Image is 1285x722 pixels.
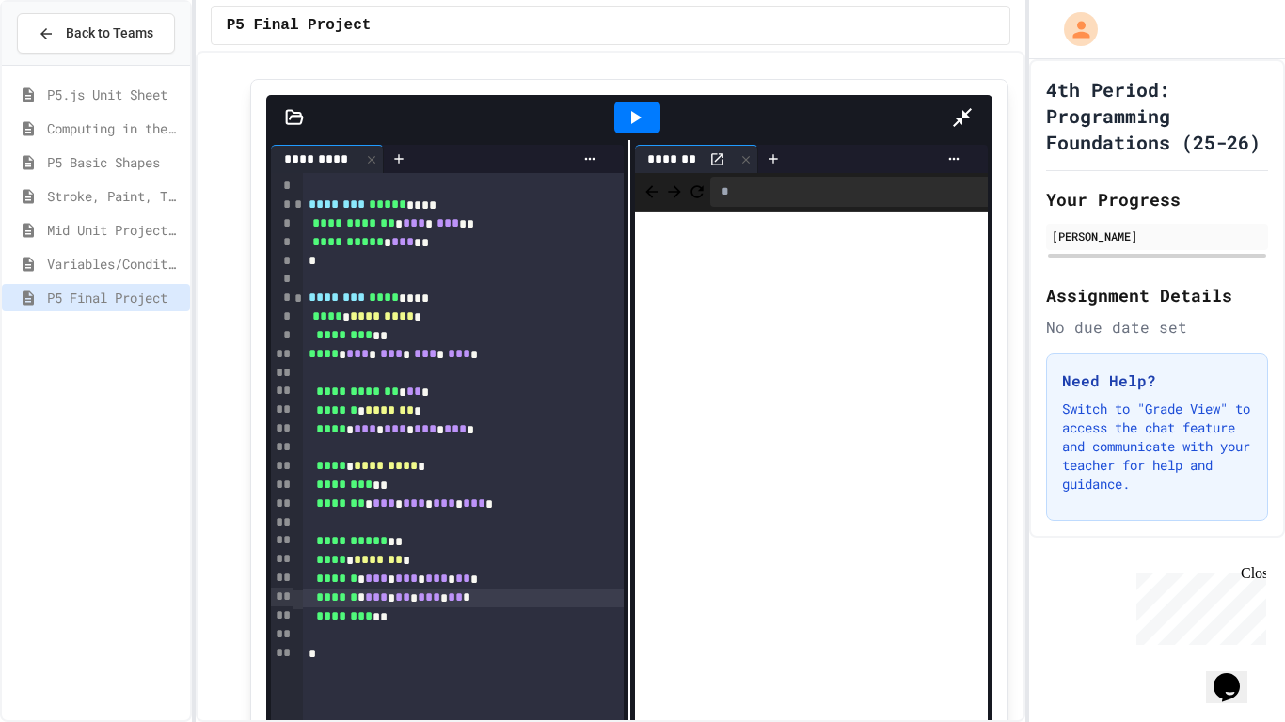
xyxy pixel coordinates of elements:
div: No due date set [1046,316,1268,338]
button: Back to Teams [17,13,175,54]
span: P5.js Unit Sheet [47,85,182,104]
iframe: chat widget [1206,647,1266,703]
span: Computing in the Arts [47,118,182,138]
iframe: chat widget [1129,565,1266,645]
h3: Need Help? [1062,369,1252,392]
h1: 4th Period: Programming Foundations (25-26) [1046,76,1268,155]
span: Variables/Conditionals/Animation [47,254,182,274]
span: Stroke, Paint, Transparency [47,186,182,206]
div: Chat with us now!Close [8,8,130,119]
span: Back to Teams [66,24,153,43]
button: Refresh [688,180,706,203]
span: Back [642,180,661,203]
div: My Account [1044,8,1103,51]
h2: Assignment Details [1046,282,1268,308]
span: Mid Unit Project: Creature Art [47,220,182,240]
h2: Your Progress [1046,186,1268,212]
div: [PERSON_NAME] [1052,228,1262,244]
span: Forward [665,180,684,203]
span: P5 Final Project [47,288,182,307]
span: P5 Basic Shapes [47,152,182,172]
span: P5 Final Project [227,14,372,37]
p: Switch to "Grade View" to access the chat feature and communicate with your teacher for help and ... [1062,400,1252,494]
